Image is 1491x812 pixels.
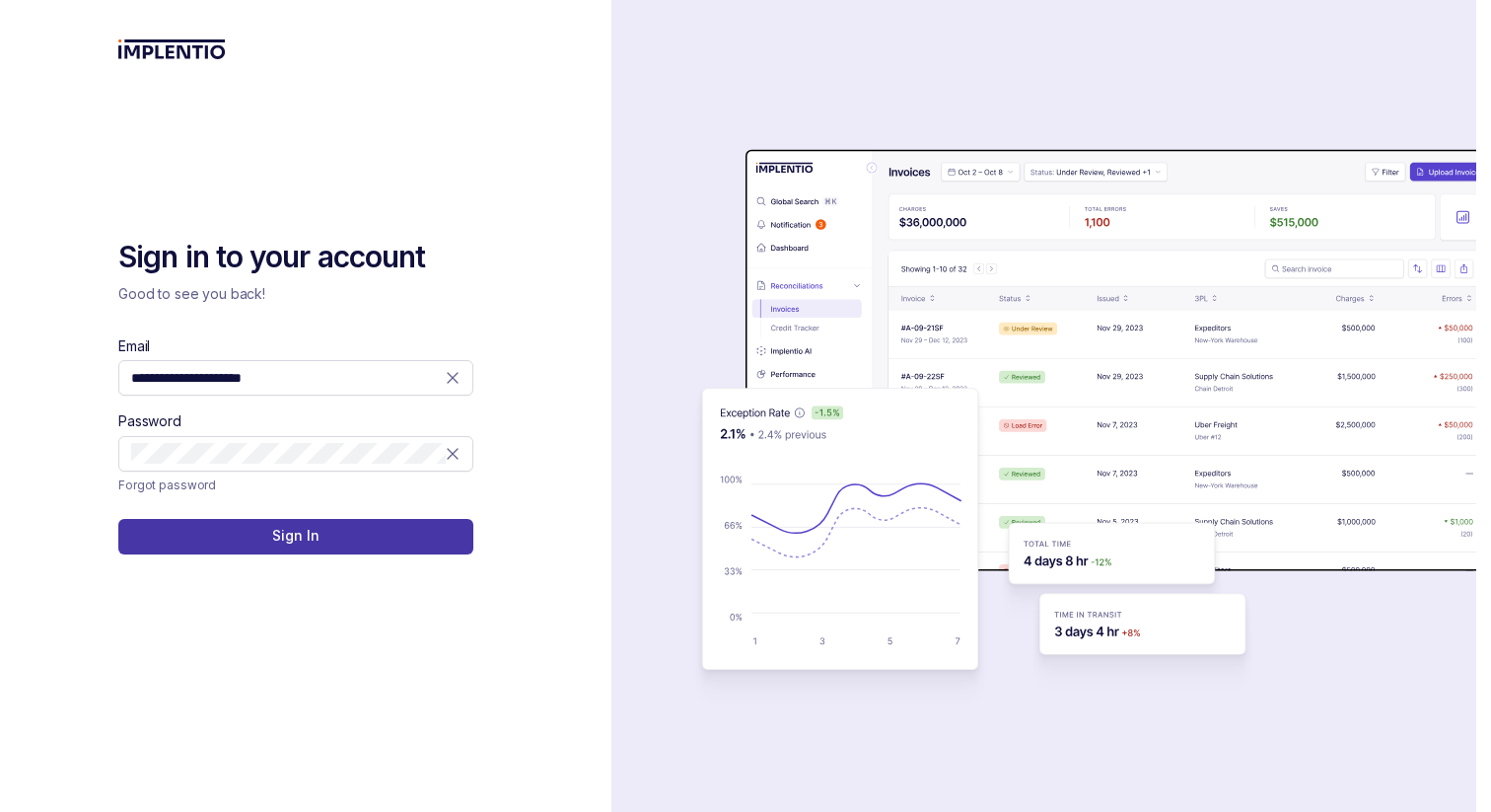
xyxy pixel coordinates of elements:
[118,476,216,495] a: Link Forgot password
[118,238,473,277] h2: Sign in to your account
[272,526,319,546] p: Sign In
[118,39,226,59] img: logo
[118,336,150,356] label: Email
[118,476,216,495] p: Forgot password
[118,519,473,554] button: Sign In
[118,284,473,304] p: Good to see you back!
[118,411,181,431] label: Password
